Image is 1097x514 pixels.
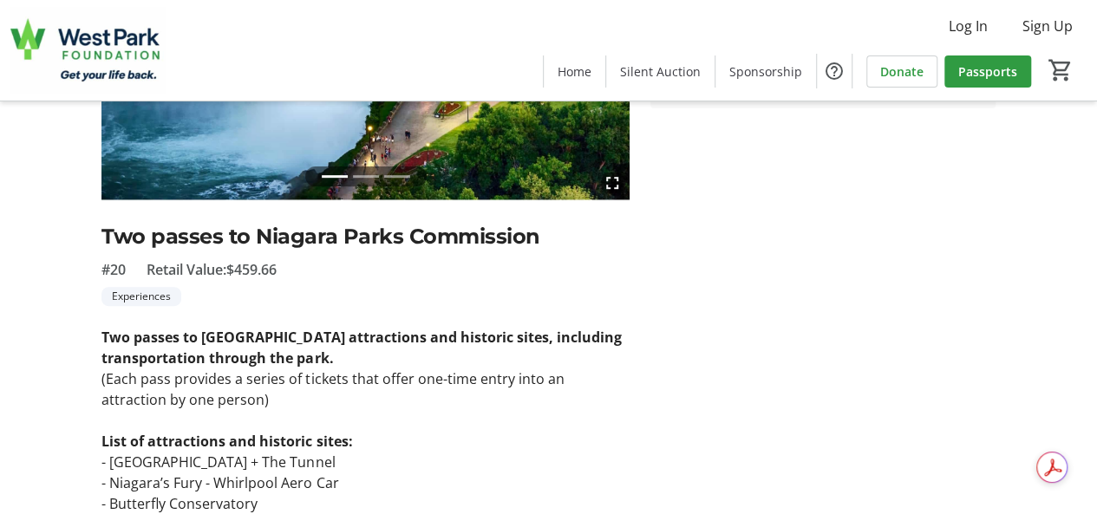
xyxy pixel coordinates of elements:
button: Cart [1045,55,1076,86]
a: Home [544,55,605,88]
button: Sign Up [1009,12,1087,40]
p: (Each pass provides a series of tickets that offer one-time entry into an attraction by one person) [101,368,630,410]
a: Silent Auction [606,55,715,88]
button: Help [817,54,852,88]
a: Passports [944,55,1031,88]
span: Silent Auction [620,62,701,81]
p: - Niagara’s Fury - Whirlpool Aero Car [101,472,630,493]
a: Donate [866,55,937,88]
span: Sign Up [1022,16,1073,36]
span: Retail Value: $459.66 [147,259,277,280]
img: West Park Healthcare Centre Foundation's Logo [10,7,165,94]
h2: Two passes to Niagara Parks Commission [101,221,630,252]
a: Sponsorship [715,55,816,88]
span: #20 [101,259,126,280]
span: Sponsorship [729,62,802,81]
p: - Butterfly Conservatory [101,493,630,514]
p: - [GEOGRAPHIC_DATA] + The Tunnel [101,452,630,472]
span: Log In [949,16,988,36]
span: Home [558,62,591,81]
span: Donate [880,62,924,81]
button: Log In [935,12,1002,40]
strong: Two passes to [GEOGRAPHIC_DATA] attractions and historic sites, including transportation through ... [101,328,621,368]
strong: List of attractions and historic sites: [101,432,352,451]
mat-icon: fullscreen [602,172,623,193]
span: Passports [958,62,1017,81]
tr-label-badge: Experiences [101,287,181,306]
